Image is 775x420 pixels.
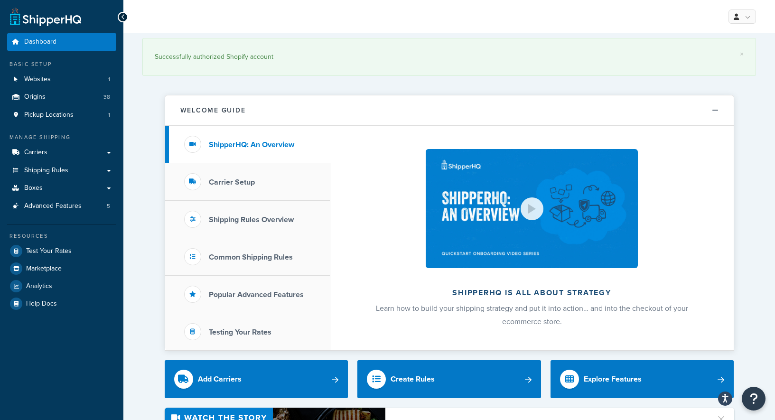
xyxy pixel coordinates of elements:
div: Successfully authorized Shopify account [155,50,744,64]
li: Advanced Features [7,197,116,215]
img: ShipperHQ is all about strategy [426,149,637,268]
a: Carriers [7,144,116,161]
span: Analytics [26,282,52,290]
a: × [740,50,744,58]
button: Welcome Guide [165,95,734,126]
span: 38 [103,93,110,101]
a: Test Your Rates [7,243,116,260]
a: Pickup Locations1 [7,106,116,124]
span: Carriers [24,149,47,157]
h3: Carrier Setup [209,178,255,187]
a: Origins38 [7,88,116,106]
span: Learn how to build your shipping strategy and put it into action… and into the checkout of your e... [376,303,688,327]
div: Explore Features [584,373,642,386]
a: Shipping Rules [7,162,116,179]
span: Advanced Features [24,202,82,210]
span: Test Your Rates [26,247,72,255]
h3: Testing Your Rates [209,328,271,336]
a: Marketplace [7,260,116,277]
span: Websites [24,75,51,84]
a: Explore Features [551,360,734,398]
a: Analytics [7,278,116,295]
a: Boxes [7,179,116,197]
h3: Shipping Rules Overview [209,215,294,224]
span: Dashboard [24,38,56,46]
a: Dashboard [7,33,116,51]
a: Create Rules [357,360,541,398]
button: Open Resource Center [742,387,766,411]
h2: Welcome Guide [180,107,246,114]
li: Origins [7,88,116,106]
h3: ShipperHQ: An Overview [209,140,294,149]
li: Websites [7,71,116,88]
div: Manage Shipping [7,133,116,141]
span: Marketplace [26,265,62,273]
h3: Popular Advanced Features [209,290,304,299]
a: Advanced Features5 [7,197,116,215]
a: Add Carriers [165,360,348,398]
div: Create Rules [391,373,435,386]
span: 5 [107,202,110,210]
span: Help Docs [26,300,57,308]
div: Resources [7,232,116,240]
a: Help Docs [7,295,116,312]
span: 1 [108,75,110,84]
span: 1 [108,111,110,119]
span: Boxes [24,184,43,192]
span: Pickup Locations [24,111,74,119]
div: Add Carriers [198,373,242,386]
h3: Common Shipping Rules [209,253,293,261]
li: Pickup Locations [7,106,116,124]
a: Websites1 [7,71,116,88]
div: Basic Setup [7,60,116,68]
span: Origins [24,93,46,101]
span: Shipping Rules [24,167,68,175]
h2: ShipperHQ is all about strategy [355,289,709,297]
